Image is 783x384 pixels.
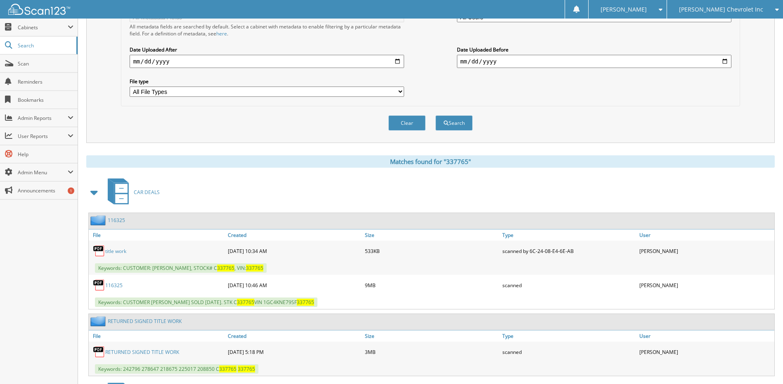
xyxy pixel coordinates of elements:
div: 9MB [363,277,500,293]
span: User Reports [18,133,68,140]
a: User [637,229,774,241]
span: 337765 [219,365,237,372]
img: PDF.png [93,279,105,291]
img: PDF.png [93,245,105,257]
a: RETURNED SIGNED TITLE WORK [108,318,182,325]
div: All metadata fields are searched by default. Select a cabinet with metadata to enable filtering b... [130,23,404,37]
div: [DATE] 5:18 PM [226,344,363,360]
span: Keywords: CUSTOMER: [PERSON_NAME], STOCK# C , VIN: [95,263,267,273]
span: Scan [18,60,73,67]
a: 116325 [105,282,123,289]
button: Search [435,115,473,131]
a: Created [226,229,363,241]
label: Date Uploaded After [130,46,404,53]
div: [PERSON_NAME] [637,243,774,259]
div: 1 [68,187,74,194]
div: scanned by 6C-24-08-E4-6E-AB [500,243,637,259]
a: title work [105,248,126,255]
div: [PERSON_NAME] [637,344,774,360]
span: Reminders [18,78,73,85]
div: Matches found for "337765" [86,155,775,168]
span: [PERSON_NAME] [601,7,647,12]
button: Clear [388,115,426,131]
div: [DATE] 10:46 AM [226,277,363,293]
span: 337765 [217,265,234,272]
a: Type [500,330,637,342]
span: Admin Reports [18,115,68,122]
img: folder2.png [90,316,108,326]
span: Announcements [18,187,73,194]
a: User [637,330,774,342]
span: Keywords: 242796 278647 218675 225017 208850 C [95,364,258,374]
a: File [89,229,226,241]
input: start [130,55,404,68]
input: end [457,55,731,68]
div: [DATE] 10:34 AM [226,243,363,259]
a: File [89,330,226,342]
span: 337765 [238,365,255,372]
span: Help [18,151,73,158]
span: [PERSON_NAME] Chevrolet Inc [679,7,763,12]
div: 533KB [363,243,500,259]
a: RETURNED SIGNED TITLE WORK [105,349,179,356]
a: CAR DEALS [103,176,160,208]
span: Bookmarks [18,96,73,103]
span: Keywords: CUSTOMER [PERSON_NAME] SOLD [DATE]. STK C VIN 1GC4KNE79SF [95,297,317,307]
div: [PERSON_NAME] [637,277,774,293]
img: PDF.png [93,346,105,358]
span: Search [18,42,72,49]
img: scan123-logo-white.svg [8,4,70,15]
span: Admin Menu [18,169,68,176]
a: 116325 [108,217,125,224]
label: File type [130,78,404,85]
span: 337765 [237,299,254,306]
a: here [216,30,227,37]
span: CAR DEALS [134,189,160,196]
div: 3MB [363,344,500,360]
div: scanned [500,277,637,293]
a: Size [363,330,500,342]
a: Type [500,229,637,241]
span: 337765 [297,299,314,306]
a: Created [226,330,363,342]
label: Date Uploaded Before [457,46,731,53]
a: Size [363,229,500,241]
div: scanned [500,344,637,360]
span: Cabinets [18,24,68,31]
span: 337765 [246,265,263,272]
img: folder2.png [90,215,108,225]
